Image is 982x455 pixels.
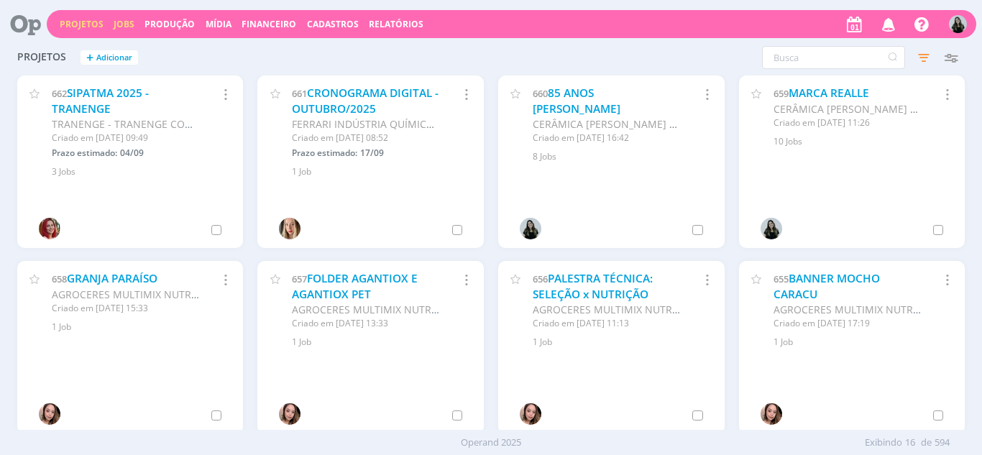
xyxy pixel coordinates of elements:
[774,87,789,100] span: 659
[120,147,144,159] span: 04/09
[369,18,423,30] a: Relatórios
[303,19,363,30] button: Cadastros
[292,317,439,330] div: Criado em [DATE] 13:33
[762,46,905,69] input: Busca
[39,403,60,425] img: T
[109,19,139,30] button: Jobs
[935,436,950,450] span: 594
[52,147,117,159] span: Prazo estimado:
[292,165,467,178] div: 1 Job
[533,150,707,163] div: 8 Jobs
[761,218,782,239] img: V
[52,165,226,178] div: 3 Jobs
[60,18,104,30] a: Projetos
[292,86,439,116] a: CRONOGRAMA DIGITAL - OUTUBRO/2025
[533,117,694,131] span: CERÂMICA [PERSON_NAME] LTDA
[140,19,199,30] button: Produção
[533,336,707,349] div: 1 Job
[81,50,138,65] button: +Adicionar
[292,117,460,131] span: FERRARI INDÚSTRIA QUÍMICA LTDA
[242,18,296,30] a: Financeiro
[52,132,199,144] div: Criado em [DATE] 09:49
[86,50,93,65] span: +
[201,19,236,30] button: Mídia
[921,436,932,450] span: de
[52,321,226,334] div: 1 Job
[533,271,653,302] a: PALESTRA TÉCNICA: SELEÇÃO x NUTRIÇÃO
[206,18,231,30] a: Mídia
[237,19,300,30] button: Financeiro
[292,132,439,144] div: Criado em [DATE] 08:52
[533,87,548,100] span: 660
[520,403,541,425] img: T
[292,336,467,349] div: 1 Job
[774,336,948,349] div: 1 Job
[52,302,199,315] div: Criado em [DATE] 15:33
[520,218,541,239] img: V
[364,19,428,30] button: Relatórios
[533,132,680,144] div: Criado em [DATE] 16:42
[292,303,526,316] span: AGROCERES MULTIMIX NUTRIÇÃO ANIMAL LTDA.
[39,218,60,239] img: G
[774,102,935,116] span: CERÂMICA [PERSON_NAME] LTDA
[52,272,67,285] span: 658
[948,12,968,37] button: V
[52,288,286,301] span: AGROCERES MULTIMIX NUTRIÇÃO ANIMAL LTDA.
[307,18,359,30] span: Cadastros
[865,436,902,450] span: Exibindo
[292,272,307,285] span: 657
[533,86,620,116] a: 85 ANOS [PERSON_NAME]
[761,403,782,425] img: T
[52,87,67,100] span: 662
[144,18,195,30] a: Produção
[55,19,108,30] button: Projetos
[533,272,548,285] span: 656
[114,18,134,30] a: Jobs
[905,436,915,450] span: 16
[789,86,869,101] a: MARCA REALLE
[52,86,149,116] a: SIPATMA 2025 - TRANENGE
[360,147,384,159] span: 17/09
[533,317,680,330] div: Criado em [DATE] 11:13
[774,271,880,302] a: BANNER MOCHO CARACU
[292,147,357,159] span: Prazo estimado:
[774,317,921,330] div: Criado em [DATE] 17:19
[292,271,418,302] a: FOLDER AGANTIOX E AGANTIOX PET
[292,87,307,100] span: 661
[96,53,132,63] span: Adicionar
[52,117,271,131] span: TRANENGE - TRANENGE CONSTRUÇÕES LTDA
[17,51,66,63] span: Projetos
[533,303,767,316] span: AGROCERES MULTIMIX NUTRIÇÃO ANIMAL LTDA.
[279,403,300,425] img: T
[67,271,157,286] a: GRANJA PARAÍSO
[774,272,789,285] span: 655
[774,135,948,148] div: 10 Jobs
[949,15,967,33] img: V
[279,218,300,239] img: T
[774,116,921,129] div: Criado em [DATE] 11:26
